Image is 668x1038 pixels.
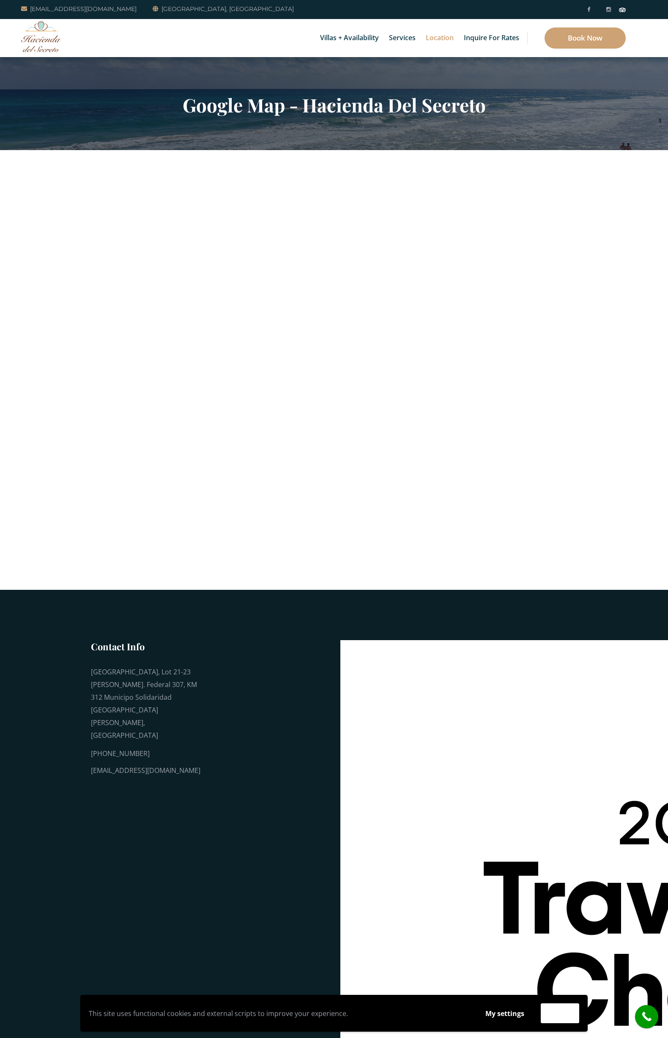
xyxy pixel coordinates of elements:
[21,4,137,14] a: [EMAIL_ADDRESS][DOMAIN_NAME]
[91,666,201,742] div: [GEOGRAPHIC_DATA], Lot 21-23 [PERSON_NAME]. Federal 307, KM 312 Municipo Solidaridad [GEOGRAPHIC_...
[637,1007,656,1026] i: call
[635,1005,658,1028] a: call
[477,1004,532,1023] button: My settings
[91,747,201,760] div: [PHONE_NUMBER]
[385,19,420,57] a: Services
[91,764,201,777] div: [EMAIL_ADDRESS][DOMAIN_NAME]
[316,19,383,57] a: Villas + Availability
[21,21,61,52] img: Awesome Logo
[91,640,201,653] h3: Contact Info
[619,8,626,12] img: Tripadvisor_logomark.svg
[89,1007,469,1020] p: This site uses functional cookies and external scripts to improve your experience.
[460,19,523,57] a: Inquire for Rates
[87,94,581,116] h2: Google Map - Hacienda Del Secreto
[153,4,294,14] a: [GEOGRAPHIC_DATA], [GEOGRAPHIC_DATA]
[545,27,626,49] a: Book Now
[422,19,458,57] a: Location
[541,1003,579,1023] button: Accept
